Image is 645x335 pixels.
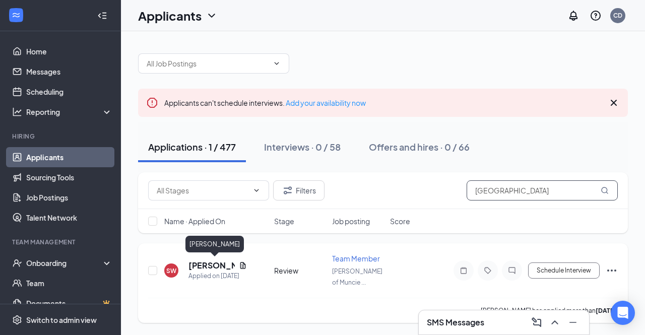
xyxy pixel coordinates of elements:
div: Review [274,265,326,276]
svg: ChevronDown [273,59,281,68]
p: [PERSON_NAME] has applied more than . [481,306,618,315]
svg: Filter [282,184,294,196]
a: Applicants [26,147,112,167]
a: Scheduling [26,82,112,102]
a: Team [26,273,112,293]
a: Messages [26,61,112,82]
svg: ChevronDown [206,10,218,22]
svg: WorkstreamLogo [11,10,21,20]
svg: Collapse [97,11,107,21]
svg: ChevronUp [549,316,561,328]
svg: Settings [12,315,22,325]
a: Add your availability now [286,98,366,107]
button: ComposeMessage [529,314,545,330]
svg: Document [239,261,247,270]
div: Reporting [26,107,113,117]
div: Hiring [12,132,110,141]
span: Applicants can't schedule interviews. [164,98,366,107]
span: Name · Applied On [164,216,225,226]
b: [DATE] [596,307,616,314]
svg: ChatInactive [506,266,518,275]
span: Team Member [332,254,380,263]
div: CD [613,11,622,20]
span: Job posting [332,216,370,226]
svg: Note [458,266,470,275]
div: Switch to admin view [26,315,97,325]
span: Stage [274,216,294,226]
svg: Notifications [567,10,579,22]
a: Talent Network [26,208,112,228]
svg: Tag [482,266,494,275]
h5: [PERSON_NAME] [188,260,235,271]
button: Schedule Interview [528,262,600,279]
button: Filter Filters [273,180,325,200]
a: Job Postings [26,187,112,208]
svg: ChevronDown [252,186,261,194]
svg: MagnifyingGlass [601,186,609,194]
div: [PERSON_NAME] [185,236,244,252]
h1: Applicants [138,7,202,24]
svg: UserCheck [12,258,22,268]
svg: Minimize [567,316,579,328]
input: Search in applications [467,180,618,200]
svg: Analysis [12,107,22,117]
svg: Error [146,97,158,109]
a: DocumentsCrown [26,293,112,313]
div: SW [166,266,176,275]
svg: Cross [608,97,620,109]
h3: SMS Messages [427,317,484,328]
span: [PERSON_NAME] of Muncie ... [332,267,382,286]
button: ChevronUp [547,314,563,330]
div: Applied on [DATE] [188,271,247,281]
div: Open Intercom Messenger [611,301,635,325]
span: Score [390,216,410,226]
div: Team Management [12,238,110,246]
div: Offers and hires · 0 / 66 [369,141,470,153]
div: Interviews · 0 / 58 [264,141,341,153]
a: Sourcing Tools [26,167,112,187]
svg: ComposeMessage [531,316,543,328]
button: Minimize [565,314,581,330]
input: All Stages [157,185,248,196]
input: All Job Postings [147,58,269,69]
div: Onboarding [26,258,104,268]
svg: QuestionInfo [590,10,602,22]
svg: Ellipses [606,264,618,277]
a: Home [26,41,112,61]
div: Applications · 1 / 477 [148,141,236,153]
